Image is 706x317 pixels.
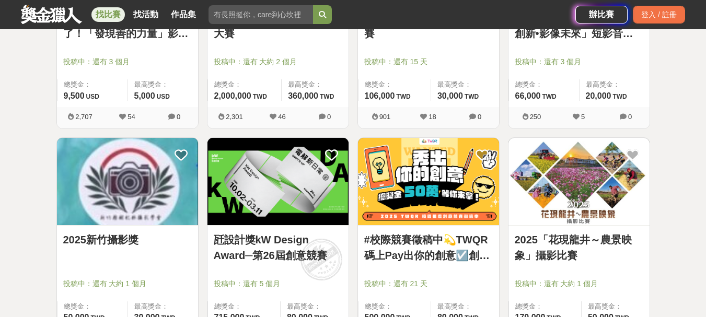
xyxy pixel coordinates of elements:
[365,91,395,100] span: 106,000
[515,232,643,263] a: 2025「花現龍井～農景映象」攝影比賽
[134,301,192,312] span: 最高獎金：
[64,301,121,312] span: 總獎金：
[57,138,198,225] img: Cover Image
[515,79,573,90] span: 總獎金：
[214,301,274,312] span: 總獎金：
[429,113,436,121] span: 18
[288,91,318,100] span: 360,000
[214,91,251,100] span: 2,000,000
[226,113,243,121] span: 2,301
[628,113,632,121] span: 0
[64,91,85,100] span: 9,500
[588,301,643,312] span: 最高獎金：
[63,56,192,67] span: 投稿中：還有 3 個月
[207,138,349,226] a: Cover Image
[437,91,463,100] span: 30,000
[364,56,493,67] span: 投稿中：還有 15 天
[612,93,627,100] span: TWD
[214,79,275,90] span: 總獎金：
[63,278,192,289] span: 投稿中：還有 大約 1 個月
[515,56,643,67] span: 投稿中：還有 3 個月
[633,6,685,24] div: 登入 / 註冊
[209,5,313,24] input: 有長照挺你，care到心坎裡！青春出手，拍出照顧 影音徵件活動
[214,278,342,289] span: 投稿中：還有 5 個月
[134,79,192,90] span: 最高獎金：
[365,301,424,312] span: 總獎金：
[134,91,155,100] span: 5,000
[358,138,499,226] a: Cover Image
[581,113,585,121] span: 5
[64,79,121,90] span: 總獎金：
[253,93,267,100] span: TWD
[542,93,556,100] span: TWD
[207,138,349,225] img: Cover Image
[358,138,499,225] img: Cover Image
[75,113,92,121] span: 2,707
[437,301,493,312] span: 最高獎金：
[465,93,479,100] span: TWD
[57,138,198,226] a: Cover Image
[515,278,643,289] span: 投稿中：還有 大約 1 個月
[287,301,342,312] span: 最高獎金：
[515,91,541,100] span: 66,000
[515,301,575,312] span: 總獎金：
[157,93,170,100] span: USD
[530,113,541,121] span: 250
[396,93,410,100] span: TWD
[575,6,628,24] a: 辦比賽
[478,113,481,121] span: 0
[379,113,391,121] span: 901
[288,79,342,90] span: 最高獎金：
[586,91,611,100] span: 20,000
[364,232,493,263] a: #校際競賽徵稿中💫TWQR碼上Pay出你的創意☑️創意特Pay員徵召令🔥短影音、梗圖大賽開跑啦🤩
[177,113,180,121] span: 0
[278,113,285,121] span: 46
[214,232,342,263] a: 瓩設計獎kW Design Award─第26屆創意競賽
[508,138,650,226] a: Cover Image
[86,93,99,100] span: USD
[129,7,163,22] a: 找活動
[214,56,342,67] span: 投稿中：還有 大約 2 個月
[365,79,424,90] span: 總獎金：
[128,113,135,121] span: 54
[327,113,331,121] span: 0
[91,7,125,22] a: 找比賽
[437,79,493,90] span: 最高獎金：
[320,93,334,100] span: TWD
[364,278,493,289] span: 投稿中：還有 21 天
[167,7,200,22] a: 作品集
[586,79,643,90] span: 最高獎金：
[63,232,192,248] a: 2025新竹攝影獎
[508,138,650,225] img: Cover Image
